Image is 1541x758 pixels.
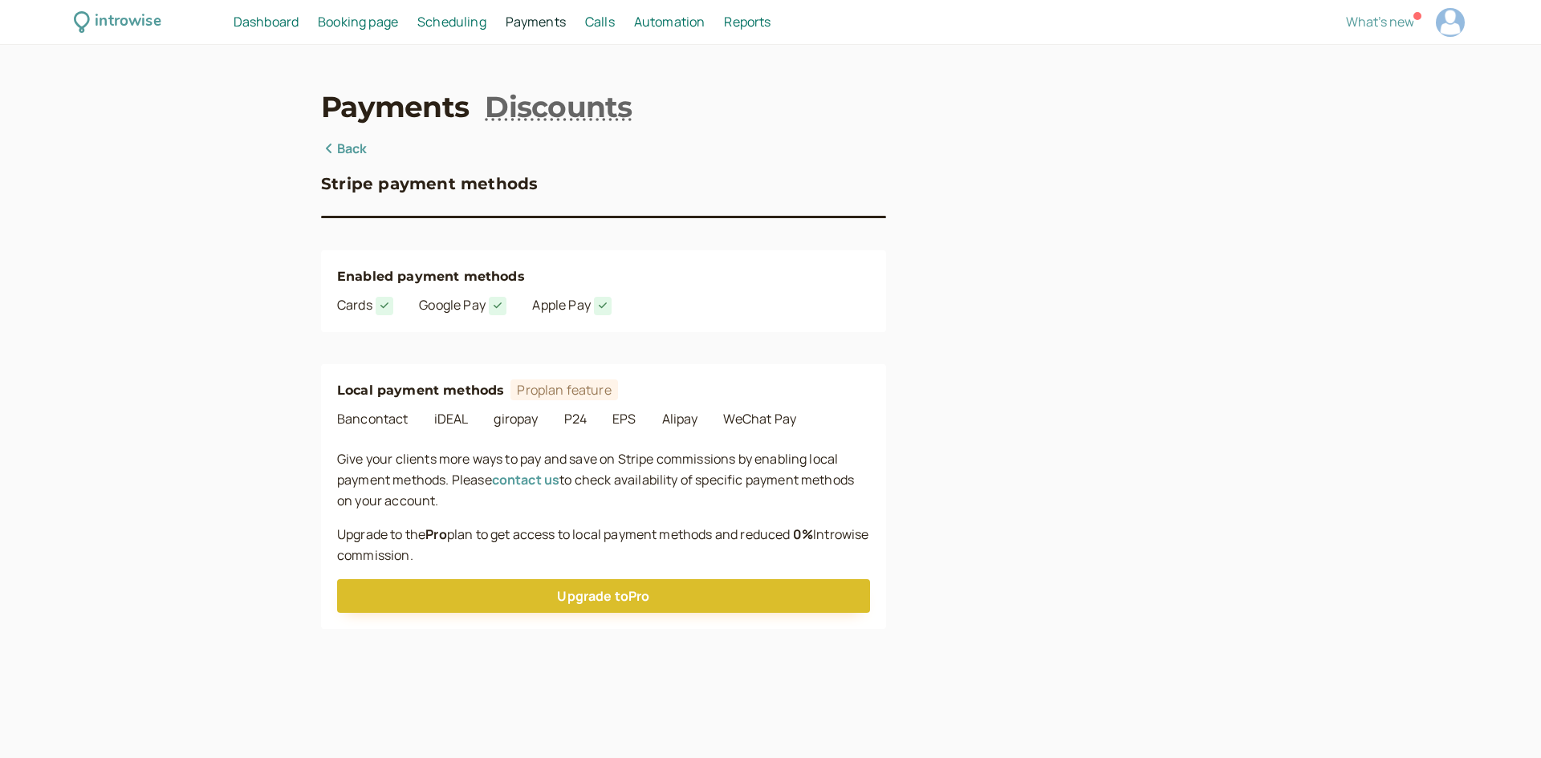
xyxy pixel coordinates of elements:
[321,87,469,127] a: Payments
[425,525,446,543] b: Pro
[234,12,299,33] a: Dashboard
[506,13,566,30] span: Payments
[337,295,372,316] span: Cards
[417,12,486,33] a: Scheduling
[337,525,870,566] p: Upgrade to the plan to get access to local payment methods and reduced Introwise commission.
[494,410,538,428] span: giropay
[662,410,698,428] span: Alipay
[1346,14,1414,29] button: What's new
[337,579,870,613] a: Upgrade toPro
[485,87,632,127] a: Discounts
[510,379,617,400] span: Pro plan feature
[492,471,560,488] a: contact us
[723,410,796,428] span: WeChat Pay
[1433,6,1467,39] a: Account
[532,295,590,316] span: Apple Pay
[376,297,394,315] span: Enabled
[634,12,705,33] a: Automation
[724,13,770,30] span: Reports
[337,380,504,401] h4: Local payment methods
[564,410,587,428] span: P24
[419,295,486,316] span: Google Pay
[318,12,398,33] a: Booking page
[337,266,870,287] h4: Enabled payment methods
[321,139,368,160] a: Back
[585,12,615,33] a: Calls
[594,297,612,315] span: Enabled
[321,171,538,197] h3: Stripe payment methods
[724,12,770,33] a: Reports
[95,10,161,34] div: introwise
[337,410,409,428] span: Bancontact
[417,13,486,30] span: Scheduling
[1461,681,1541,758] iframe: Chat Widget
[1346,13,1414,30] span: What's new
[489,297,507,315] span: Enabled
[318,13,398,30] span: Booking page
[337,449,870,512] p: Give your clients more ways to pay and save on Stripe commissions by enabling local payment metho...
[585,13,615,30] span: Calls
[634,13,705,30] span: Automation
[612,410,636,428] span: EPS
[434,410,469,428] span: iDEAL
[793,525,813,543] b: 0 %
[74,10,161,34] a: introwise
[234,13,299,30] span: Dashboard
[506,12,566,33] a: Payments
